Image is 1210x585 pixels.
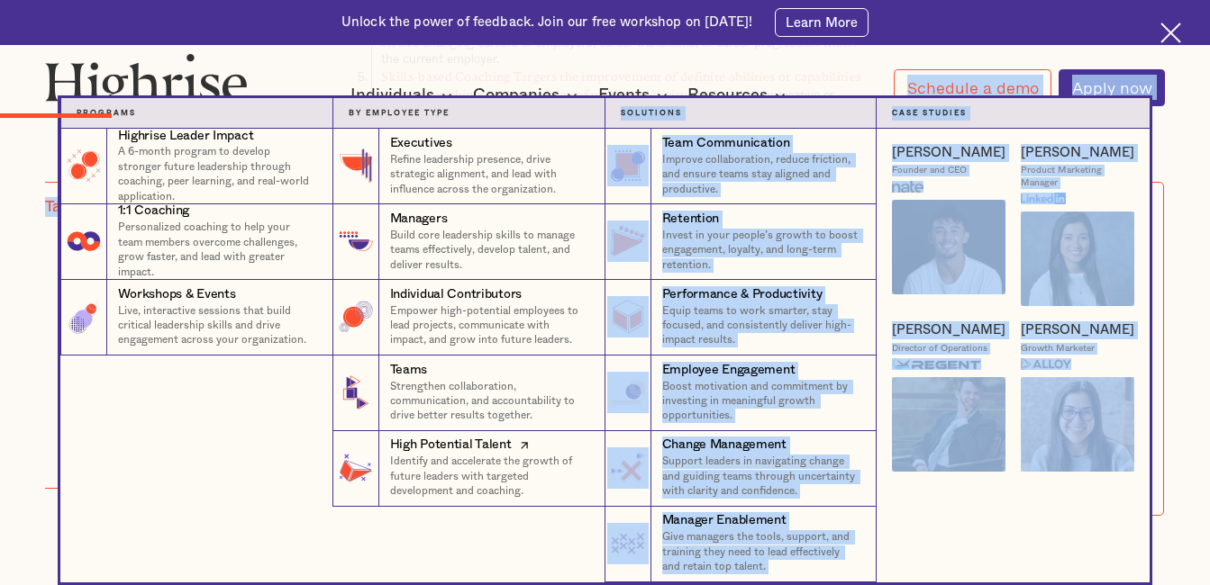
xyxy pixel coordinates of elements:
[1021,165,1134,189] div: Product Marketing Manager
[350,85,434,106] div: Individuals
[662,286,823,304] div: Performance & Productivity
[1160,22,1181,43] img: Cross icon
[598,85,650,106] div: Events
[332,431,605,507] a: High Potential TalentIdentify and accelerate the growth of future leaders with targeted developme...
[118,304,318,348] p: Live, interactive sessions that build critical leadership skills and drive engagement across your...
[60,280,332,355] a: Workshops & EventsLive, interactive sessions that build critical leadership skills and drive enga...
[662,512,787,530] div: Manager Enablement
[390,211,448,229] div: Managers
[118,202,190,220] div: 1:1 Coaching
[662,380,861,424] p: Boost motivation and commitment by investing in meaningful growth opportunities.
[332,204,605,280] a: ManagersBuild core leadership skills to manage teams effectively, develop talent, and deliver res...
[1021,343,1095,355] div: Growth Marketer
[473,85,583,106] div: Companies
[341,13,752,31] div: Unlock the power of feedback. Join our free workshop on [DATE]!
[60,129,332,204] a: Highrise Leader ImpactA 6-month program to develop stronger future leadership through coaching, p...
[45,53,248,114] img: Highrise logo
[621,109,682,117] strong: Solutions
[892,144,1005,162] a: [PERSON_NAME]
[390,380,590,424] p: Strengthen collaboration, communication, and accountability to drive better results together.
[894,69,1051,106] a: Schedule a demo
[605,431,877,507] a: Change ManagementSupport leaders in navigating change and guiding teams through uncertainty with ...
[332,355,605,431] a: TeamsStrengthen collaboration, communication, and accountability to drive better results together.
[775,8,869,37] a: Learn More
[390,153,590,197] p: Refine leadership presence, drive strategic alignment, and lead with influence across the organiz...
[77,109,136,117] strong: Programs
[1059,69,1164,106] a: Apply now
[332,280,605,355] a: Individual ContributorsEmpower high-potential employees to lead projects, communicate with impact...
[662,304,861,348] p: Equip teams to work smarter, stay focused, and consistently deliver high-impact results.
[662,436,787,454] div: Change Management
[118,286,236,304] div: Workshops & Events
[662,153,861,197] p: Improve collaboration, reduce friction, and ensure teams stay aligned and productive.
[605,355,877,431] a: Employee EngagementBoost motivation and commitment by investing in meaningful growth opportunities.
[332,129,605,204] a: ExecutivesRefine leadership presence, drive strategic alignment, and lead with influence across t...
[598,85,673,106] div: Events
[390,362,428,380] div: Teams
[390,286,522,304] div: Individual Contributors
[662,211,719,229] div: Retention
[60,204,332,280] a: 1:1 CoachingPersonalized coaching to help your team members overcome challenges, grow faster, and...
[892,321,1005,339] a: [PERSON_NAME]
[892,343,987,355] div: Director of Operations
[118,220,318,280] p: Personalized coaching to help your team members overcome challenges, grow faster, and lead with g...
[687,85,791,106] div: Resources
[605,129,877,204] a: Team CommunicationImprove collaboration, reduce friction, and ensure teams stay aligned and produ...
[1021,321,1134,339] a: [PERSON_NAME]
[118,145,318,204] p: A 6-month program to develop stronger future leadership through coaching, peer learning, and real...
[1021,144,1134,162] a: [PERSON_NAME]
[605,507,877,582] a: Manager EnablementGive managers the tools, support, and training they need to lead effectively an...
[892,109,967,117] strong: Case Studies
[892,165,967,176] div: Founder and CEO
[473,85,560,106] div: Companies
[390,135,452,153] div: Executives
[662,362,796,380] div: Employee Engagement
[390,436,512,454] div: High Potential Talent
[662,229,861,273] p: Invest in your people’s growth to boost engagement, loyalty, and long-term retention.
[605,204,877,280] a: RetentionInvest in your people’s growth to boost engagement, loyalty, and long-term retention.
[118,128,254,146] div: Highrise Leader Impact
[605,280,877,355] a: Performance & ProductivityEquip teams to work smarter, stay focused, and consistently deliver hig...
[662,135,790,153] div: Team Communication
[350,85,458,106] div: Individuals
[390,229,590,273] p: Build core leadership skills to manage teams effectively, develop talent, and deliver results.
[662,530,861,574] p: Give managers the tools, support, and training they need to lead effectively and retain top talent.
[687,85,768,106] div: Resources
[390,454,590,499] p: Identify and accelerate the growth of future leaders with targeted development and coaching.
[390,304,590,348] p: Empower high-potential employees to lead projects, communicate with impact, and grow into future ...
[662,454,861,499] p: Support leaders in navigating change and guiding teams through uncertainty with clarity and confi...
[349,109,450,117] strong: By Employee Type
